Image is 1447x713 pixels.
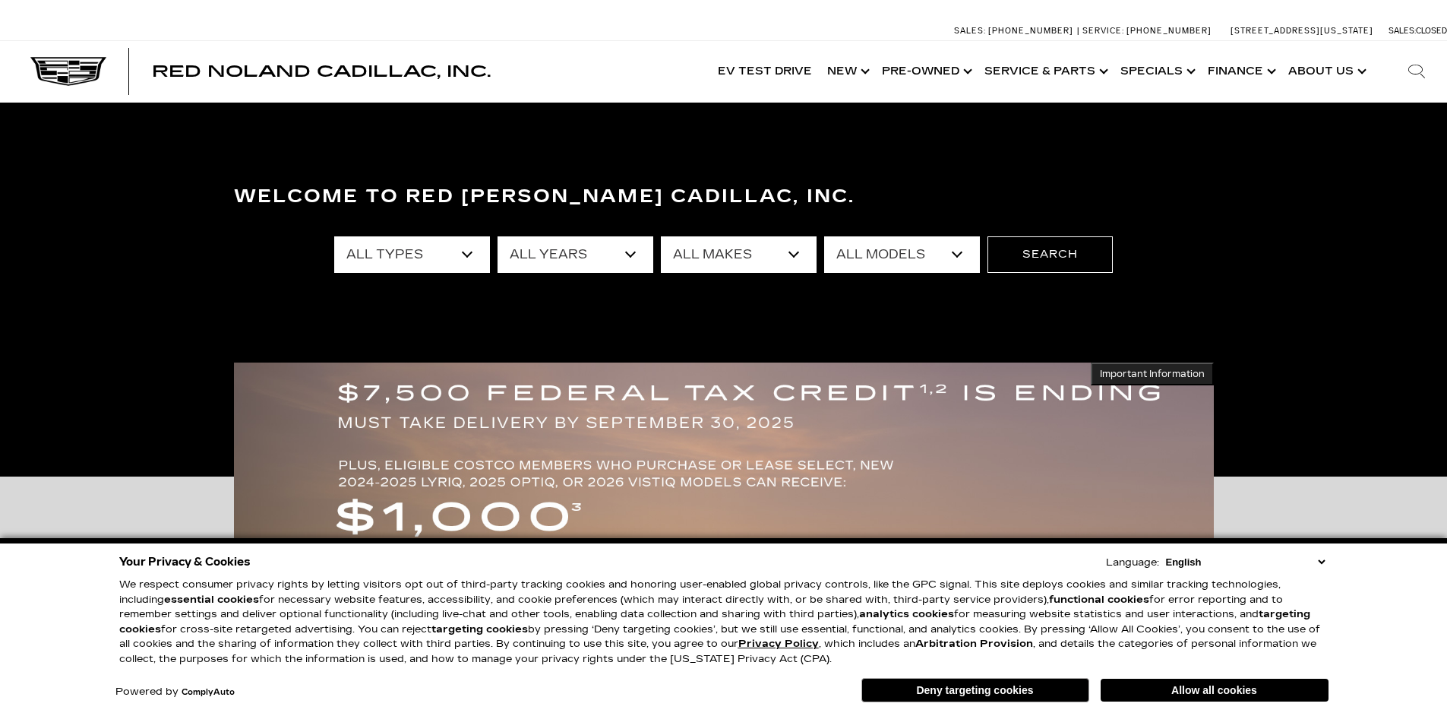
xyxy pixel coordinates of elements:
select: Filter by model [824,236,980,273]
strong: essential cookies [164,594,259,606]
select: Filter by type [334,236,490,273]
h3: Welcome to Red [PERSON_NAME] Cadillac, Inc. [234,182,1214,212]
span: Service: [1082,26,1124,36]
span: Red Noland Cadillac, Inc. [152,62,491,81]
a: Specials [1113,41,1200,102]
a: Red Noland Cadillac, Inc. [152,64,491,79]
button: Deny targeting cookies [861,678,1089,702]
span: [PHONE_NUMBER] [988,26,1073,36]
a: Finance [1200,41,1281,102]
strong: Arbitration Provision [915,638,1033,650]
strong: analytics cookies [859,608,954,620]
a: Service & Parts [977,41,1113,102]
select: Language Select [1162,555,1329,569]
select: Filter by make [661,236,817,273]
a: ComplyAuto [182,688,235,697]
div: Powered by [115,687,235,697]
img: Cadillac Dark Logo with Cadillac White Text [30,57,106,86]
span: Sales: [954,26,986,36]
button: Important Information [1091,363,1214,385]
select: Filter by year [498,236,653,273]
span: Sales: [1389,26,1416,36]
button: Search [987,236,1113,273]
a: EV Test Drive [710,41,820,102]
a: New [820,41,874,102]
a: Sales: [PHONE_NUMBER] [954,27,1077,35]
div: Language: [1106,558,1159,568]
strong: targeting cookies [431,623,528,635]
span: Important Information [1100,368,1205,380]
a: Privacy Policy [738,638,819,650]
strong: targeting cookies [119,608,1310,635]
a: Service: [PHONE_NUMBER] [1077,27,1215,35]
strong: functional cookies [1049,594,1149,606]
span: Your Privacy & Cookies [119,551,251,572]
span: [PHONE_NUMBER] [1126,26,1212,36]
a: [STREET_ADDRESS][US_STATE] [1231,26,1373,36]
span: Closed [1416,26,1447,36]
a: About Us [1281,41,1371,102]
p: We respect consumer privacy rights by letting visitors opt out of third-party tracking cookies an... [119,578,1329,667]
button: Allow all cookies [1101,679,1329,702]
a: Pre-Owned [874,41,977,102]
